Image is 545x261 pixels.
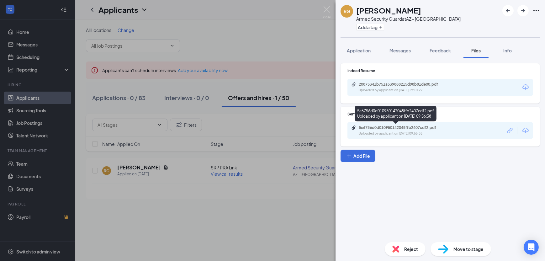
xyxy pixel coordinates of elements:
span: Application [347,48,371,53]
button: PlusAdd a tag [356,24,384,30]
div: RG [344,8,350,14]
span: Messages [389,48,411,53]
span: Feedback [430,48,451,53]
span: Files [471,48,481,53]
svg: Link [506,126,514,135]
div: Uploaded by applicant on [DATE] 19:10:29 [359,88,453,93]
svg: ArrowRight [519,7,527,14]
button: ArrowRight [517,5,529,16]
h1: [PERSON_NAME] [356,5,421,16]
svg: Download [522,83,529,91]
span: Move to stage [453,246,484,253]
div: Armed Security Guard at AZ - [GEOGRAPHIC_DATA] [356,16,461,22]
div: 5e6756d0d010950142048ffb2407cdf2.pdf Uploaded by applicant on [DATE] 09:56:38 [355,106,437,121]
div: Uploaded by applicant on [DATE] 09:56:38 [359,131,453,136]
svg: Plus [346,153,352,159]
span: Reject [404,246,418,253]
svg: Paperclip [351,82,356,87]
svg: Download [522,127,529,134]
svg: Paperclip [351,125,356,130]
div: Sent by applicant via SMS on [DATE] [347,111,533,117]
a: Paperclip5e6756d0d010950142048ffb2407cdf2.pdfUploaded by applicant on [DATE] 09:56:38 [351,125,453,136]
svg: Ellipses [532,7,540,14]
div: 20875341b751a539888215d98b81de00.pdf [359,82,447,87]
button: ArrowLeftNew [502,5,514,16]
svg: ArrowLeftNew [504,7,512,14]
a: Paperclip20875341b751a539888215d98b81de00.pdfUploaded by applicant on [DATE] 19:10:29 [351,82,453,93]
div: Indeed Resume [347,68,533,73]
span: Info [503,48,512,53]
svg: Plus [379,25,383,29]
div: 5e6756d0d010950142048ffb2407cdf2.pdf [359,125,447,130]
button: Add FilePlus [341,150,375,162]
div: Open Intercom Messenger [524,240,539,255]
